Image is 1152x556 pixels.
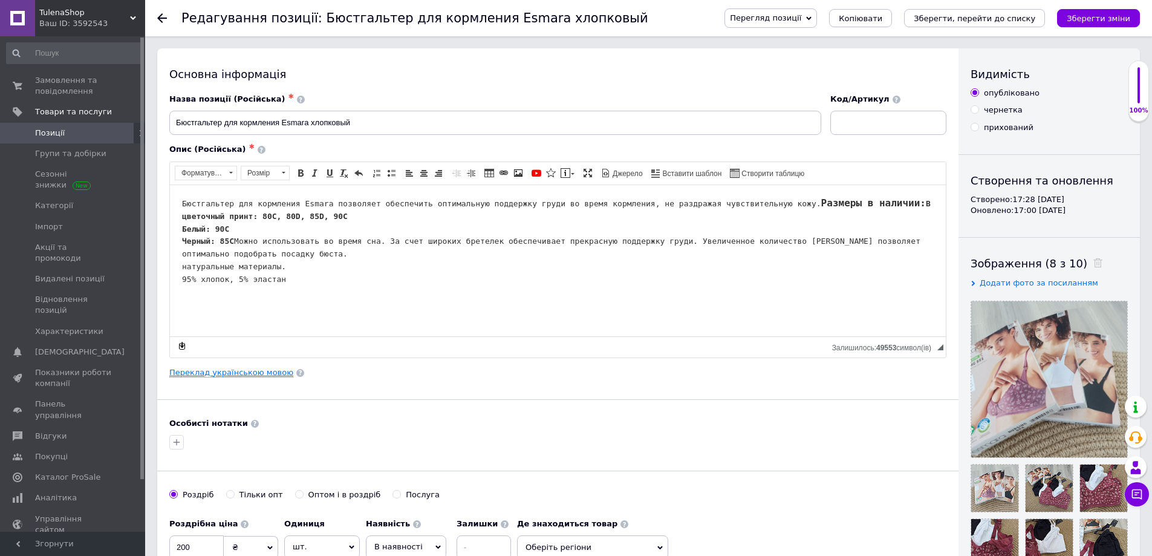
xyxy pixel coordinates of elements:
a: Вставити/Редагувати посилання (Ctrl+L) [497,166,510,180]
div: Послуга [406,489,440,500]
span: TulenaShop [39,7,130,18]
span: ✱ [288,93,294,100]
span: Додати фото за посиланням [980,278,1098,287]
span: Вставити шаблон [661,169,722,179]
a: Вставити шаблон [649,166,724,180]
div: 100% Якість заповнення [1128,61,1149,122]
span: Категорії [35,200,73,211]
div: Створено: 17:28 [DATE] [971,194,1128,205]
div: Оновлено: 17:00 [DATE] [971,205,1128,216]
iframe: Редактор, A5E946D7-24A6-42CD-B682-20B0E598289E [170,185,946,336]
span: Характеристики [35,326,103,337]
a: Розмір [241,166,290,180]
span: Управління сайтом [35,514,112,535]
a: Таблиця [483,166,496,180]
span: Акції та промокоди [35,242,112,264]
button: Зберегти зміни [1057,9,1140,27]
span: Покупці [35,451,68,462]
a: Видалити форматування [337,166,351,180]
span: Код/Артикул [830,94,890,103]
div: чернетка [984,105,1023,116]
span: Імпорт [35,221,63,232]
a: Вставити/видалити нумерований список [370,166,383,180]
span: Створити таблицю [740,169,804,179]
a: Повернути (Ctrl+Z) [352,166,365,180]
span: Позиції [35,128,65,139]
div: 100% [1129,106,1148,115]
span: Панель управління [35,399,112,420]
a: Зображення [512,166,525,180]
a: Додати відео з YouTube [530,166,543,180]
span: Видалені позиції [35,273,105,284]
span: Розмір [241,166,278,180]
span: Копіювати [839,14,882,23]
span: Показники роботи компанії [35,367,112,389]
i: Зберегти зміни [1067,14,1130,23]
span: Відгуки [35,431,67,442]
span: Джерело [611,169,643,179]
span: Назва позиції (Російська) [169,94,285,103]
a: Створити таблицю [728,166,806,180]
a: Зробити резервну копію зараз [175,339,189,353]
div: Зображення (8 з 10) [971,256,1128,271]
span: ✱ [249,143,255,151]
b: Наявність [366,519,410,528]
b: Роздрібна ціна [169,519,238,528]
a: Максимізувати [581,166,594,180]
div: Кiлькiсть символiв [832,341,937,352]
div: прихований [984,122,1033,133]
span: [DEMOGRAPHIC_DATA] [35,347,125,358]
h1: Редагування позиції: Бюстгальтер для кормления Esmara хлопковый [181,11,648,25]
span: ₴ [232,543,238,552]
i: Зберегти, перейти до списку [914,14,1035,23]
a: Вставити іконку [544,166,558,180]
button: Чат з покупцем [1125,482,1149,506]
a: По центру [417,166,431,180]
span: Замовлення та повідомлення [35,75,112,97]
input: Наприклад, H&M жіноча сукня зелена 38 розмір вечірня максі з блискітками [169,111,821,135]
b: Одиниця [284,519,325,528]
a: Переклад українською мовою [169,368,293,378]
div: Повернутися назад [157,13,167,23]
a: По правому краю [432,166,445,180]
button: Зберегти, перейти до списку [904,9,1045,27]
div: Роздріб [183,489,214,500]
a: Зменшити відступ [450,166,463,180]
a: Збільшити відступ [464,166,478,180]
a: Вставити/видалити маркований список [385,166,398,180]
span: Перегляд позиції [730,13,801,22]
div: Видимість [971,67,1128,82]
b: Де знаходиться товар [517,519,617,528]
span: Аналітика [35,492,77,503]
a: Жирний (Ctrl+B) [294,166,307,180]
span: Опис (Російська) [169,145,246,154]
a: Вставити повідомлення [559,166,576,180]
div: Створення та оновлення [971,173,1128,188]
button: Копіювати [829,9,892,27]
span: Відновлення позицій [35,294,112,316]
div: Ваш ID: 3592543 [39,18,145,29]
b: Залишки [457,519,498,528]
span: Каталог ProSale [35,472,100,483]
input: Пошук [6,42,143,64]
div: Оптом і в роздріб [308,489,381,500]
span: Товари та послуги [35,106,112,117]
a: Джерело [599,166,645,180]
span: Сезонні знижки [35,169,112,191]
a: Форматування [175,166,237,180]
span: Форматування [175,166,225,180]
span: В наявності [374,542,423,551]
div: Основна інформація [169,67,946,82]
span: Потягніть для зміни розмірів [937,344,943,350]
div: опубліковано [984,88,1040,99]
span: 49553 [876,344,896,352]
a: Курсив (Ctrl+I) [308,166,322,180]
div: Тільки опт [239,489,283,500]
b: Особисті нотатки [169,419,248,428]
span: Групи та добірки [35,148,106,159]
a: Підкреслений (Ctrl+U) [323,166,336,180]
a: По лівому краю [403,166,416,180]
